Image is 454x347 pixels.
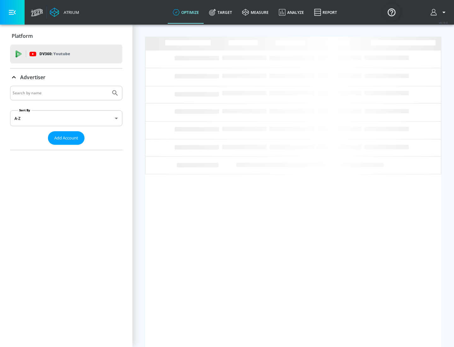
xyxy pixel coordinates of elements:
[13,89,108,97] input: Search by name
[309,1,342,24] a: Report
[54,134,78,142] span: Add Account
[204,1,237,24] a: Target
[237,1,274,24] a: measure
[383,3,400,21] button: Open Resource Center
[10,110,122,126] div: A-Z
[53,50,70,57] p: Youtube
[439,21,448,24] span: v 4.19.0
[10,145,122,150] nav: list of Advertiser
[39,50,70,57] p: DV360:
[168,1,204,24] a: optimize
[50,8,79,17] a: Atrium
[10,68,122,86] div: Advertiser
[10,44,122,63] div: DV360: Youtube
[18,108,32,112] label: Sort By
[274,1,309,24] a: Analyze
[12,32,33,39] p: Platform
[48,131,84,145] button: Add Account
[61,9,79,15] div: Atrium
[20,74,45,81] p: Advertiser
[10,86,122,150] div: Advertiser
[10,27,122,45] div: Platform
